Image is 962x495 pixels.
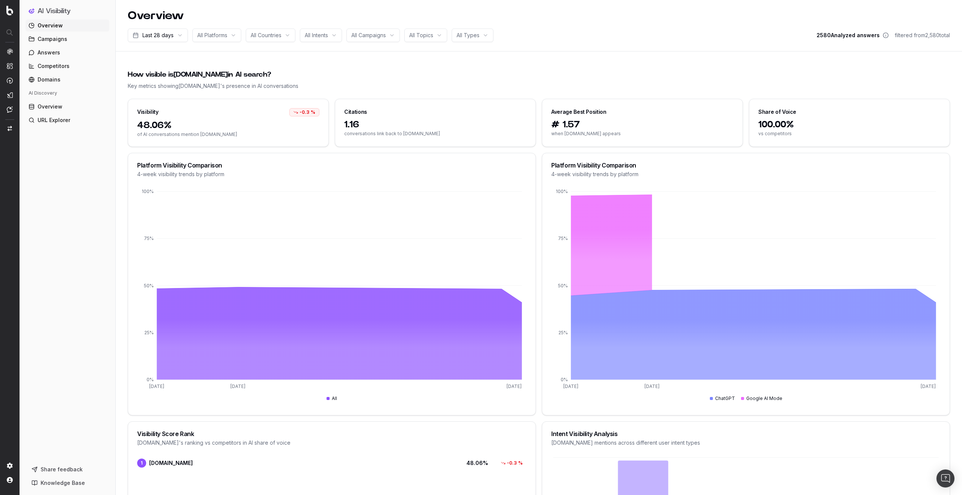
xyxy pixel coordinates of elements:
img: Intelligence [7,63,13,69]
button: AI Visibility [29,6,106,17]
div: Share of Voice [758,108,796,116]
span: conversations link back to [DOMAIN_NAME] [344,131,526,137]
span: % [518,460,523,466]
tspan: [DATE] [230,383,245,389]
span: URL Explorer [38,116,70,124]
tspan: 50% [558,283,568,288]
h1: Overview [128,9,184,23]
img: Switch project [8,126,12,131]
span: Campaigns [38,35,67,43]
a: Overview [26,20,109,32]
span: 48.06 % [458,459,488,467]
div: How visible is [DOMAIN_NAME] in AI search? [128,69,950,80]
img: Setting [7,463,13,469]
a: Answers [26,47,109,59]
tspan: 0% [147,377,154,382]
tspan: [DATE] [563,383,578,389]
span: % [311,109,315,115]
button: Share feedback [29,463,106,475]
span: vs competitors [758,131,941,137]
img: Analytics [7,48,13,54]
span: Overview [38,22,63,29]
span: All Intents [305,32,328,39]
span: when [DOMAIN_NAME] appears [551,131,734,137]
div: Open Intercom Messenger [936,469,954,487]
div: Google AI Mode [741,395,782,401]
span: Competitors [38,62,70,70]
tspan: 25% [144,330,154,335]
div: -0.3 [497,459,526,467]
span: All Campaigns [351,32,386,39]
div: Key metrics showing [DOMAIN_NAME] 's presence in AI conversations [128,82,950,90]
span: Share feedback [41,466,83,473]
span: All Platforms [197,32,227,39]
a: Campaigns [26,33,109,45]
img: Assist [7,106,13,113]
tspan: [DATE] [644,383,659,389]
tspan: 75% [144,235,154,241]
span: Overview [38,103,62,110]
span: Answers [38,49,60,56]
tspan: 100% [142,189,154,194]
span: Domains [38,76,61,83]
tspan: 25% [558,330,568,335]
div: Platform Visibility Comparison [137,162,526,168]
span: 1.16 [344,119,526,131]
tspan: [DATE] [507,383,522,389]
span: All Countries [251,32,281,39]
div: [DOMAIN_NAME] 's ranking vs competitors in AI share of voice [137,439,526,447]
tspan: [DATE] [921,383,936,389]
div: Platform Visibility Comparison [551,162,941,168]
a: Competitors [26,60,109,72]
h1: AI Visibility [38,8,71,15]
div: -0.3 [289,108,319,116]
tspan: 100% [556,189,568,194]
a: Overview [26,101,109,113]
div: Citations [344,108,367,116]
div: AI Discovery [26,87,109,99]
div: Visibility [137,108,159,116]
div: Average Best Position [551,108,607,116]
tspan: [DATE] [149,383,164,389]
tspan: 75% [558,235,568,241]
div: Visibility Score Rank [137,431,526,437]
img: Activation [7,77,13,84]
tspan: 0% [561,377,568,382]
a: Knowledge Base [29,477,106,489]
div: All [327,395,337,401]
span: of AI conversations mention [DOMAIN_NAME] [137,131,319,137]
span: 1 [137,459,146,468]
span: Knowledge Base [41,479,85,487]
span: # 1.57 [551,119,734,131]
span: [DOMAIN_NAME] [149,459,193,467]
div: ChatGPT [710,395,735,401]
span: 2580 Analyzed answers [817,32,880,39]
div: [DOMAIN_NAME] mentions across different user intent types [551,439,941,447]
img: Studio [7,92,13,98]
div: 4-week visibility trends by platform [137,171,526,178]
a: Domains [26,74,109,86]
img: My account [7,477,13,483]
tspan: 50% [144,283,154,288]
div: 4-week visibility trends by platform [551,171,941,178]
span: 100.00% [758,119,941,131]
a: URL Explorer [26,114,109,126]
span: 48.06% [137,119,319,131]
span: All Topics [409,32,433,39]
span: filtered from 2,580 total [895,32,950,39]
img: Botify logo [6,6,13,15]
div: Intent Visibility Analysis [551,431,941,437]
